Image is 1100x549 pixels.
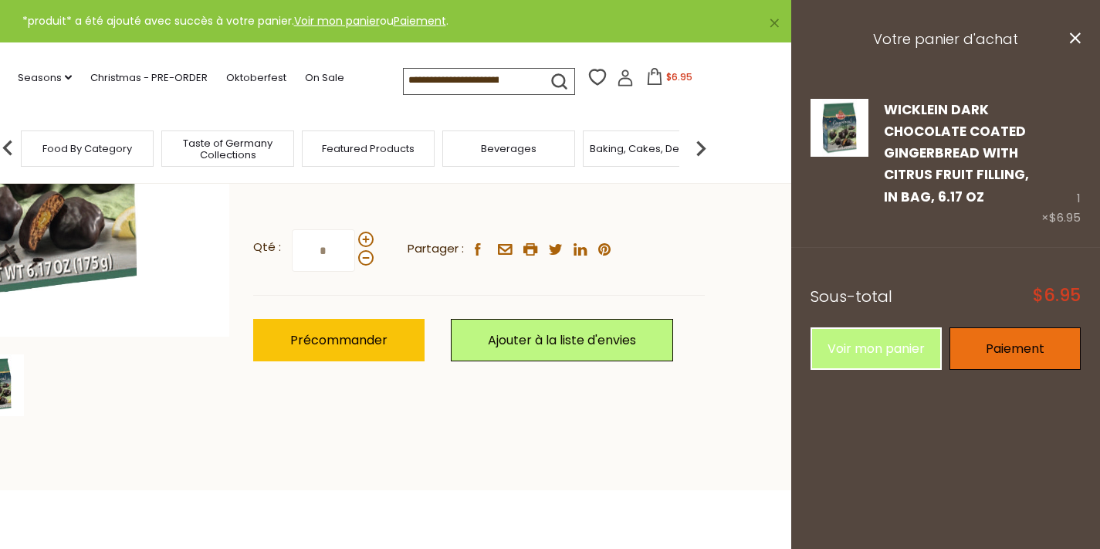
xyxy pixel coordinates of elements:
[90,69,208,86] a: Christmas - PRE-ORDER
[811,327,942,370] a: Voir mon panier
[811,286,892,307] span: Sous-total
[166,137,289,161] a: Taste of Germany Collections
[1041,99,1081,228] div: 1 ×
[42,143,132,154] a: Food By Category
[290,331,388,349] span: Précommander
[637,68,702,91] button: $6.95
[666,70,692,83] span: $6.95
[884,100,1029,206] a: Wicklein Dark Chocolate Coated Gingerbread with Citrus Fruit Filling, in bag, 6.17 oz
[226,69,286,86] a: Oktoberfest
[451,319,673,361] a: Ajouter à la liste d'envies
[394,13,446,29] a: Paiement
[685,133,716,164] img: next arrow
[811,99,868,157] img: Wicklein Dark Chocolate Coated Gingerbread with Citrus Fruit Filling
[770,19,779,28] a: ×
[481,143,536,154] a: Beverages
[253,319,425,361] button: Précommander
[949,327,1081,370] a: Paiement
[253,238,281,257] strong: Qté :
[1049,209,1081,225] span: $6.95
[322,143,415,154] a: Featured Products
[18,69,72,86] a: Seasons
[590,143,709,154] a: Baking, Cakes, Desserts
[811,99,868,228] a: Wicklein Dark Chocolate Coated Gingerbread with Citrus Fruit Filling
[294,13,380,29] a: Voir mon panier
[305,69,344,86] a: On Sale
[1033,287,1081,304] span: $6.95
[408,239,464,259] span: Partager :
[292,229,355,272] input: Qté :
